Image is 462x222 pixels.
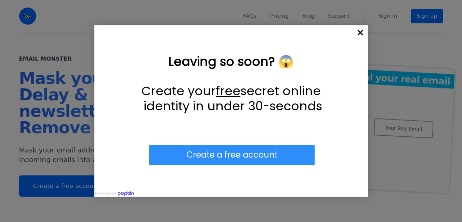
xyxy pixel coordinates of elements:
[353,25,368,40] div: Close popup
[129,54,334,113] div: Leaving so soon? 😱 Create your free secret online identity in under 30-seconds
[94,190,135,197] img: Powered by poptin
[353,25,368,40] span: Close
[168,53,294,70] strong: Leaving so soon? 😱
[216,82,240,100] u: free
[129,84,334,113] p: Create your secret online identity in under 30-seconds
